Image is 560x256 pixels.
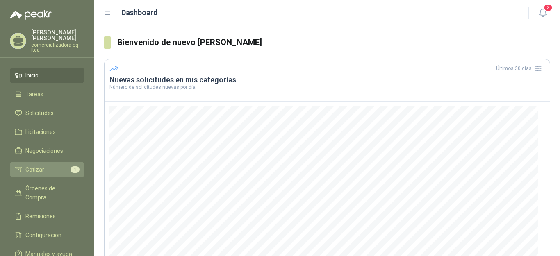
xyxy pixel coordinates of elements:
[25,90,43,99] span: Tareas
[25,165,44,174] span: Cotizar
[25,184,77,202] span: Órdenes de Compra
[25,71,39,80] span: Inicio
[496,62,545,75] div: Últimos 30 días
[10,181,84,205] a: Órdenes de Compra
[10,105,84,121] a: Solicitudes
[10,227,84,243] a: Configuración
[25,109,54,118] span: Solicitudes
[10,68,84,83] a: Inicio
[10,124,84,140] a: Licitaciones
[25,146,63,155] span: Negociaciones
[10,10,52,20] img: Logo peakr
[544,4,553,11] span: 2
[10,208,84,224] a: Remisiones
[117,36,550,49] h3: Bienvenido de nuevo [PERSON_NAME]
[109,75,545,85] h3: Nuevas solicitudes en mis categorías
[25,127,56,136] span: Licitaciones
[10,86,84,102] a: Tareas
[535,6,550,20] button: 2
[31,43,84,52] p: comercializadora cq ltda
[10,143,84,159] a: Negociaciones
[31,29,84,41] p: [PERSON_NAME] [PERSON_NAME]
[25,231,61,240] span: Configuración
[121,7,158,18] h1: Dashboard
[109,85,545,90] p: Número de solicitudes nuevas por día
[71,166,80,173] span: 1
[10,162,84,177] a: Cotizar1
[25,212,56,221] span: Remisiones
